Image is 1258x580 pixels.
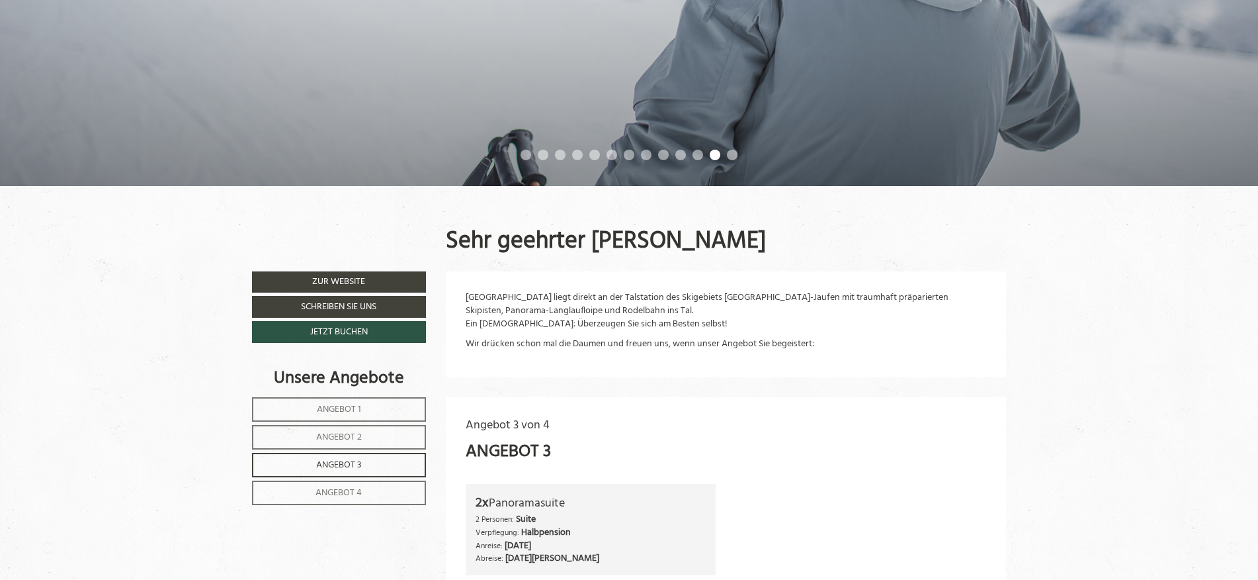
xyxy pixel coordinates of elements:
div: Hallo nach Ratschings, für den Zeitraum vom [DATE]- [DATE] möchte ich für 1 Person das Doppelzimm... [185,42,511,144]
a: Jetzt buchen [252,321,426,343]
small: 15:29 [192,252,501,260]
b: Halbpension [521,525,571,540]
div: Sie [192,45,501,54]
p: [GEOGRAPHIC_DATA] liegt direkt an der Talstation des Skigebiets [GEOGRAPHIC_DATA]-Jaufen mit trau... [466,291,987,331]
h1: Sehr geehrter [PERSON_NAME] [446,229,766,256]
div: [DATE] [239,3,282,24]
span: Angebot 1 [317,402,361,417]
div: Danke für Ihre Nachricht, gerne buchen wir für Sie, 1 Doppelbettzimmer Standart zum Preis von 117... [185,148,511,263]
b: Suite [516,512,536,527]
span: Angebot 2 [316,430,362,445]
a: Schreiben Sie uns [252,296,426,318]
small: 09:39 [192,134,501,142]
div: Sie [192,150,501,160]
p: Wir drücken schon mal die Daumen und freuen uns, wenn unser Angebot Sie begeistert: [466,338,987,351]
small: Abreise: [476,552,503,565]
button: Senden [450,350,521,372]
small: Verpflegung: [476,526,519,539]
div: Angebot 3 [466,440,551,464]
div: Unsere Angebote [252,366,426,391]
div: Panoramasuite [476,494,706,513]
span: Angebot 4 [315,485,362,501]
b: [DATE][PERSON_NAME] [505,551,599,566]
small: 09:38 [20,28,181,36]
span: Angebot 3 von 4 [466,416,550,435]
b: [DATE] [505,538,531,554]
span: Angebot 3 [316,458,362,473]
b: 2x [476,493,489,514]
a: Zur Website [252,271,426,293]
small: 2 Personen: [476,513,514,526]
small: Anreise: [476,540,503,552]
